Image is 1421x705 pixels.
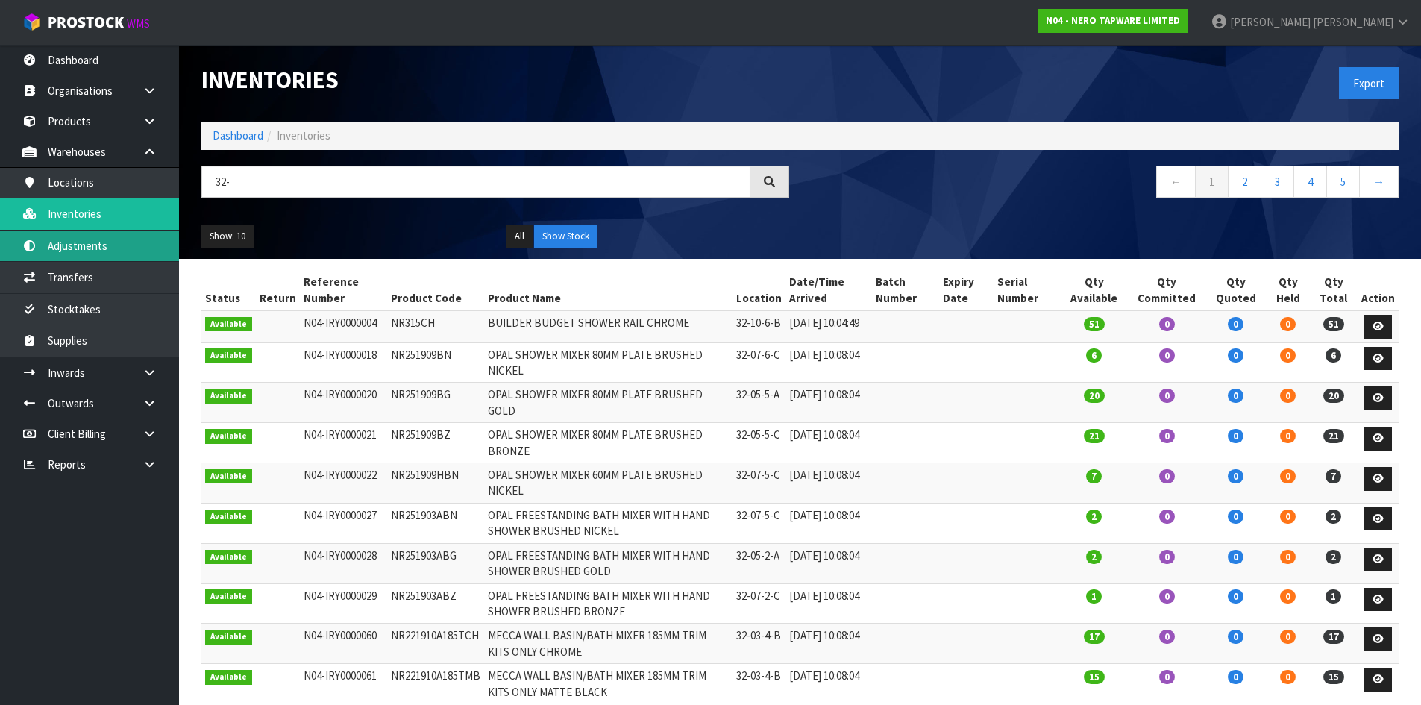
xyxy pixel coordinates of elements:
[733,664,785,704] td: 32-03-4-B
[994,270,1061,310] th: Serial Number
[387,503,484,543] td: NR251903ABN
[22,13,41,31] img: cube-alt.png
[1086,589,1102,604] span: 1
[1086,469,1102,483] span: 7
[1159,429,1175,443] span: 0
[1280,389,1296,403] span: 0
[205,589,252,604] span: Available
[387,583,484,624] td: NR251903ABZ
[300,463,388,504] td: N04-IRY0000022
[1228,348,1243,363] span: 0
[201,270,256,310] th: Status
[1159,670,1175,684] span: 0
[1159,348,1175,363] span: 0
[1326,550,1341,564] span: 2
[205,429,252,444] span: Available
[785,503,871,543] td: [DATE] 10:08:04
[1326,469,1341,483] span: 7
[1086,348,1102,363] span: 6
[201,225,254,248] button: Show: 10
[1310,270,1358,310] th: Qty Total
[785,423,871,463] td: [DATE] 10:08:04
[1228,166,1261,198] a: 2
[1280,589,1296,604] span: 0
[484,383,733,423] td: OPAL SHOWER MIXER 80MM PLATE BRUSHED GOLD
[1323,317,1344,331] span: 51
[1280,317,1296,331] span: 0
[785,310,871,342] td: [DATE] 10:04:49
[506,225,533,248] button: All
[1159,317,1175,331] span: 0
[300,503,388,543] td: N04-IRY0000027
[387,423,484,463] td: NR251909BZ
[785,270,871,310] th: Date/Time Arrived
[1280,510,1296,524] span: 0
[484,423,733,463] td: OPAL SHOWER MIXER 80MM PLATE BRUSHED BRONZE
[733,463,785,504] td: 32-07-5-C
[1358,270,1399,310] th: Action
[1323,429,1344,443] span: 21
[1205,270,1266,310] th: Qty Quoted
[300,583,388,624] td: N04-IRY0000029
[733,310,785,342] td: 32-10-6-B
[484,543,733,583] td: OPAL FREESTANDING BATH MIXER WITH HAND SHOWER BRUSHED GOLD
[1339,67,1399,99] button: Export
[1086,550,1102,564] span: 2
[1228,550,1243,564] span: 0
[1084,429,1105,443] span: 21
[1280,429,1296,443] span: 0
[1228,389,1243,403] span: 0
[785,543,871,583] td: [DATE] 10:08:04
[1326,510,1341,524] span: 2
[205,670,252,685] span: Available
[1228,469,1243,483] span: 0
[1323,389,1344,403] span: 20
[1084,389,1105,403] span: 20
[1159,630,1175,644] span: 0
[1084,630,1105,644] span: 17
[300,310,388,342] td: N04-IRY0000004
[205,630,252,645] span: Available
[534,225,597,248] button: Show Stock
[1159,469,1175,483] span: 0
[300,342,388,383] td: N04-IRY0000018
[1228,510,1243,524] span: 0
[1280,670,1296,684] span: 0
[484,310,733,342] td: BUILDER BUDGET SHOWER RAIL CHROME
[256,270,300,310] th: Return
[1230,15,1311,29] span: [PERSON_NAME]
[1228,317,1243,331] span: 0
[733,270,785,310] th: Location
[300,543,388,583] td: N04-IRY0000028
[205,348,252,363] span: Available
[484,270,733,310] th: Product Name
[939,270,994,310] th: Expiry Date
[1280,469,1296,483] span: 0
[1280,550,1296,564] span: 0
[300,624,388,664] td: N04-IRY0000060
[1228,429,1243,443] span: 0
[1159,389,1175,403] span: 0
[484,664,733,704] td: MECCA WALL BASIN/BATH MIXER 185MM TRIM KITS ONLY MATTE BLACK
[785,383,871,423] td: [DATE] 10:08:04
[733,423,785,463] td: 32-05-5-C
[1280,630,1296,644] span: 0
[1159,550,1175,564] span: 0
[387,463,484,504] td: NR251909HBN
[1261,166,1294,198] a: 3
[1359,166,1399,198] a: →
[127,16,150,31] small: WMS
[872,270,939,310] th: Batch Number
[1293,166,1327,198] a: 4
[733,583,785,624] td: 32-07-2-C
[1266,270,1310,310] th: Qty Held
[387,543,484,583] td: NR251903ABG
[1086,510,1102,524] span: 2
[733,342,785,383] td: 32-07-6-C
[205,389,252,404] span: Available
[300,423,388,463] td: N04-IRY0000021
[205,469,252,484] span: Available
[733,624,785,664] td: 32-03-4-B
[484,503,733,543] td: OPAL FREESTANDING BATH MIXER WITH HAND SHOWER BRUSHED NICKEL
[201,67,789,93] h1: Inventories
